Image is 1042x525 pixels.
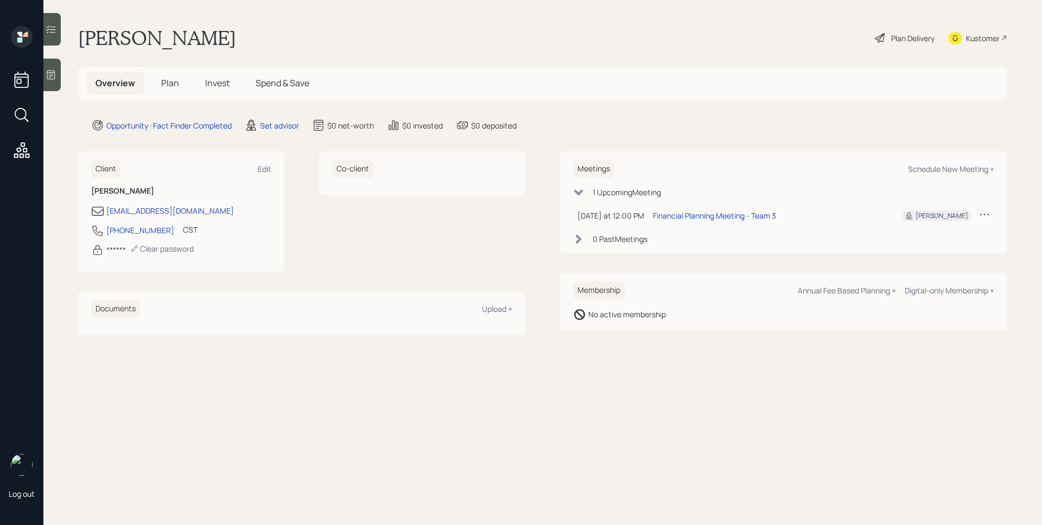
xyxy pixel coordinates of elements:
span: Spend & Save [256,77,309,89]
div: $0 net-worth [327,120,374,131]
div: Set advisor [260,120,299,131]
span: Plan [161,77,179,89]
h6: [PERSON_NAME] [91,187,271,196]
div: CST [183,224,198,235]
div: Upload + [482,304,512,314]
div: 0 Past Meeting s [593,233,647,245]
div: Opportunity · Fact Finder Completed [106,120,232,131]
div: $0 invested [402,120,443,131]
div: Plan Delivery [891,33,935,44]
div: [DATE] at 12:00 PM [577,210,644,221]
div: 1 Upcoming Meeting [593,187,661,198]
h6: Meetings [573,160,614,178]
img: james-distasi-headshot.png [11,454,33,476]
div: Digital-only Membership + [905,285,994,296]
div: Edit [258,164,271,174]
div: Schedule New Meeting + [908,164,994,174]
span: Overview [96,77,135,89]
div: [PHONE_NUMBER] [106,225,174,236]
h1: [PERSON_NAME] [78,26,236,50]
div: $0 deposited [471,120,517,131]
span: Invest [205,77,230,89]
div: [EMAIL_ADDRESS][DOMAIN_NAME] [106,205,234,216]
div: No active membership [588,309,666,320]
div: Log out [9,489,35,499]
div: Kustomer [966,33,1000,44]
h6: Membership [573,281,625,299]
div: [PERSON_NAME] [916,211,968,221]
div: Clear password [130,244,194,254]
h6: Co-client [332,160,373,178]
h6: Client [91,160,120,178]
div: Annual Fee Based Planning + [798,285,896,296]
div: Financial Planning Meeting - Team 3 [653,210,776,221]
h6: Documents [91,300,140,318]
